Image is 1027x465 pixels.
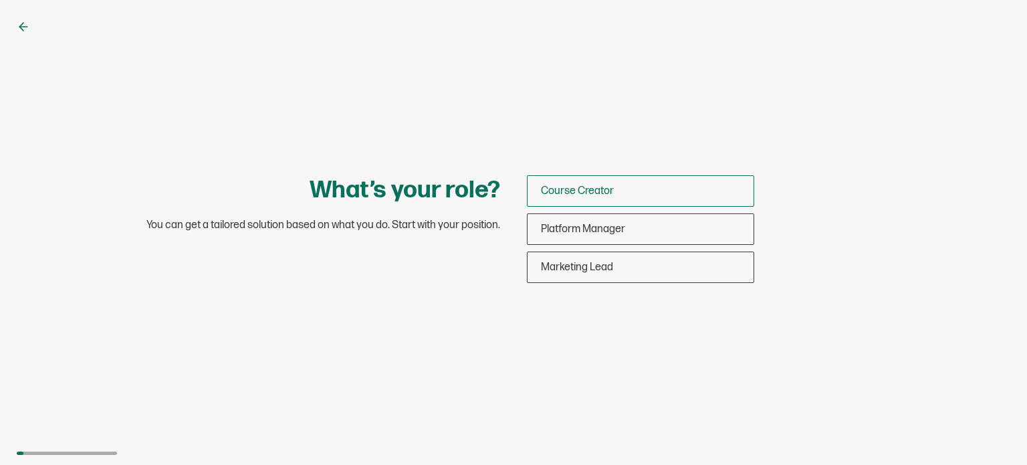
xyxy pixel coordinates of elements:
[146,219,500,232] span: You can get a tailored solution based on what you do. Start with your position.
[541,261,613,274] span: Marketing Lead
[960,401,1027,465] iframe: Chat Widget
[310,175,500,205] h1: What’s your role?
[541,223,625,236] span: Platform Manager
[541,185,614,197] span: Course Creator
